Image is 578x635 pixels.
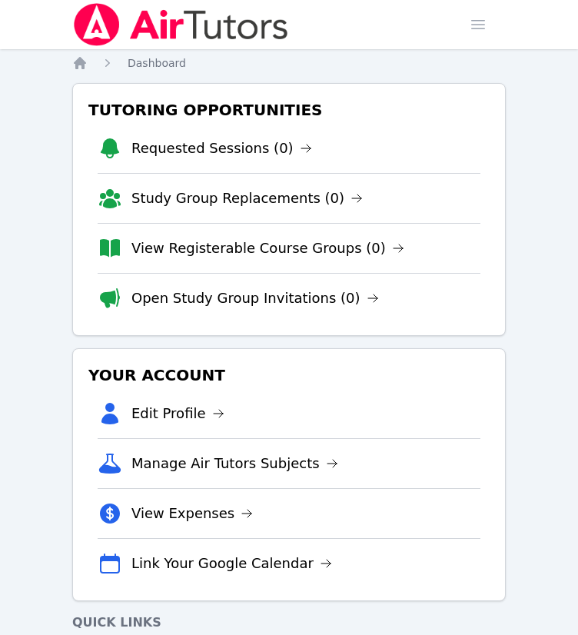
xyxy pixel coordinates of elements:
h3: Tutoring Opportunities [85,96,493,124]
a: Manage Air Tutors Subjects [131,453,338,474]
a: Link Your Google Calendar [131,553,332,574]
a: Dashboard [128,55,186,71]
a: Requested Sessions (0) [131,138,312,159]
h4: Quick Links [72,613,506,632]
span: Dashboard [128,57,186,69]
h3: Your Account [85,361,493,389]
a: View Expenses [131,503,253,524]
img: Air Tutors [72,3,290,46]
a: View Registerable Course Groups (0) [131,238,404,259]
a: Study Group Replacements (0) [131,188,363,209]
a: Edit Profile [131,403,224,424]
nav: Breadcrumb [72,55,506,71]
a: Open Study Group Invitations (0) [131,288,379,309]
